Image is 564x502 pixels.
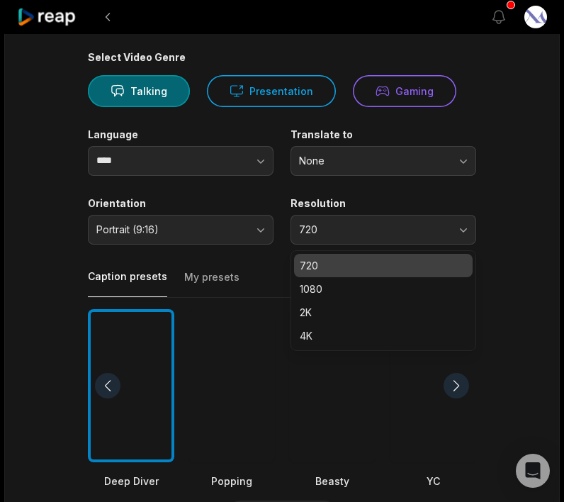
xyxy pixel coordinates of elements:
[88,75,190,107] button: Talking
[300,281,467,296] p: 1080
[88,215,273,245] button: Portrait (9:16)
[184,270,239,297] button: My presets
[207,75,336,107] button: Presentation
[88,474,174,489] div: Deep Diver
[188,474,275,489] div: Popping
[291,197,476,210] label: Resolution
[96,223,245,236] span: Portrait (9:16)
[299,223,448,236] span: 720
[291,146,476,176] button: None
[390,474,476,489] div: YC
[88,269,167,297] button: Caption presets
[300,328,467,343] p: 4K
[299,155,448,167] span: None
[516,454,550,488] div: Open Intercom Messenger
[88,51,476,64] div: Select Video Genre
[289,474,376,489] div: Beasty
[291,250,476,351] div: 720
[291,128,476,141] label: Translate to
[353,75,456,107] button: Gaming
[291,215,476,245] button: 720
[88,197,273,210] label: Orientation
[300,258,467,273] p: 720
[300,305,467,320] p: 2K
[88,128,273,141] label: Language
